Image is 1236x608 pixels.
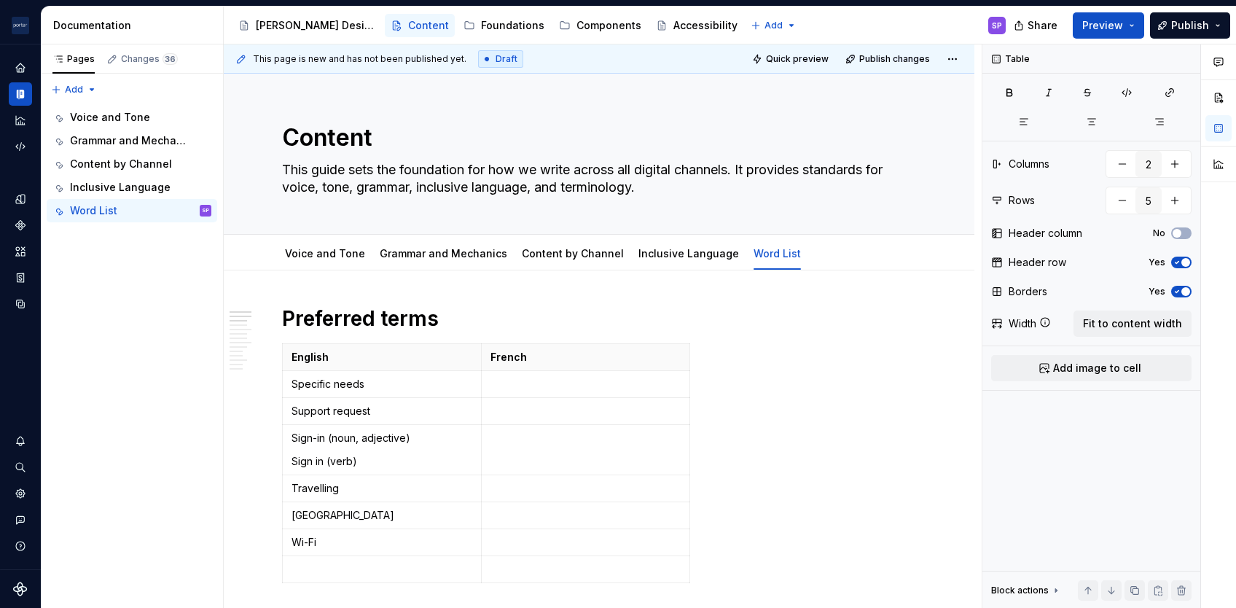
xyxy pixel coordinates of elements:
button: Fit to content width [1073,311,1192,337]
div: Columns [1009,157,1049,171]
div: Header row [1009,255,1066,270]
div: Block actions [991,585,1049,596]
a: Documentation [9,82,32,106]
p: Travelling [292,481,472,496]
div: Inclusive Language [70,180,171,195]
p: Specific needs [292,377,472,391]
a: Storybook stories [9,266,32,289]
div: Changes [121,53,178,65]
a: Word ListSP [47,199,217,222]
a: Data sources [9,292,32,316]
textarea: Content [279,120,913,155]
span: Quick preview [766,53,829,65]
div: Documentation [53,18,217,33]
a: Components [9,214,32,237]
div: Width [1009,316,1036,331]
div: Content by Channel [516,238,630,268]
a: Design tokens [9,187,32,211]
a: Inclusive Language [638,247,739,260]
div: Foundations [481,18,544,33]
button: Contact support [9,508,32,531]
a: [PERSON_NAME] Design [232,14,382,37]
button: Add [47,79,101,100]
div: Content [408,18,449,33]
a: Voice and Tone [47,106,217,129]
a: Content [385,14,455,37]
a: Voice and Tone [285,247,365,260]
div: Content by Channel [70,157,172,171]
a: Analytics [9,109,32,132]
label: Yes [1149,286,1165,297]
div: Voice and Tone [279,238,371,268]
p: Support request [292,404,472,418]
img: f0306bc8-3074-41fb-b11c-7d2e8671d5eb.png [12,17,29,34]
p: [GEOGRAPHIC_DATA] [292,508,472,523]
div: Pages [52,53,95,65]
span: Add [65,84,83,96]
button: Add image to cell [991,355,1192,381]
a: Inclusive Language [47,176,217,199]
span: Fit to content width [1083,316,1182,331]
h1: Preferred terms [282,305,916,332]
div: Borders [1009,284,1047,299]
p: Sign in (verb) [292,454,472,469]
textarea: This guide sets the foundation for how we write across all digital channels. It provides standard... [279,158,913,199]
button: Search ⌘K [9,456,32,479]
div: Block actions [991,580,1062,601]
button: Notifications [9,429,32,453]
a: Components [553,14,647,37]
div: Word List [748,238,807,268]
div: Page tree [232,11,743,40]
div: Header column [1009,226,1082,241]
span: Publish changes [859,53,930,65]
a: Accessibility [650,14,743,37]
a: Foundations [458,14,550,37]
div: Page tree [47,106,217,222]
a: Code automation [9,135,32,158]
a: Grammar and Mechanics [380,247,507,260]
a: Assets [9,240,32,263]
div: SP [202,203,209,218]
div: Grammar and Mechanics [70,133,190,148]
div: Rows [1009,193,1035,208]
div: SP [992,20,1002,31]
a: Word List [754,247,801,260]
span: Preview [1082,18,1123,33]
button: Quick preview [748,49,835,69]
label: No [1153,227,1165,239]
button: Preview [1073,12,1144,39]
a: Content by Channel [522,247,624,260]
div: Voice and Tone [70,110,150,125]
button: Publish changes [841,49,936,69]
span: Add [764,20,783,31]
div: Grammar and Mechanics [374,238,513,268]
span: 36 [163,53,178,65]
div: Word List [70,203,117,218]
p: English [292,350,472,365]
span: This page is new and has not been published yet. [253,53,466,65]
a: Content by Channel [47,152,217,176]
a: Grammar and Mechanics [47,129,217,152]
p: Sign-in (noun, adjective) [292,431,472,445]
div: Inclusive Language [633,238,745,268]
span: Draft [496,53,517,65]
p: French [490,350,681,365]
div: Accessibility [673,18,738,33]
a: Settings [9,482,32,505]
label: Yes [1149,257,1165,268]
svg: Supernova Logo [13,582,28,596]
p: Wi-Fi [292,535,472,550]
a: Home [9,56,32,79]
